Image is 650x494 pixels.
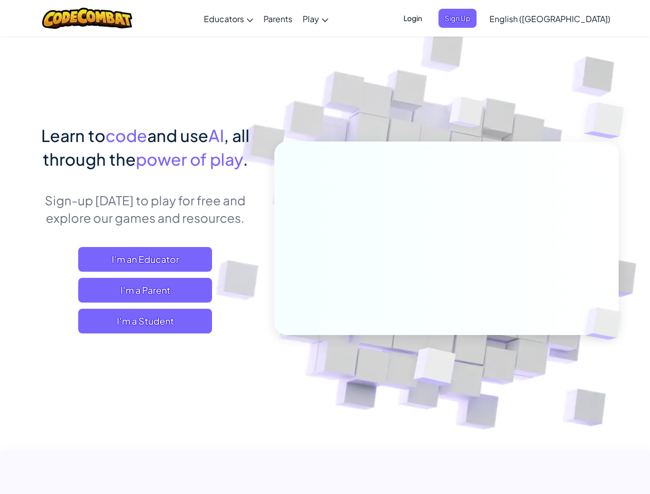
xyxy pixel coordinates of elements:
span: Play [303,13,319,24]
span: power of play [136,149,243,169]
button: Login [397,9,428,28]
a: I'm a Parent [78,278,212,303]
a: Parents [258,5,297,32]
span: English ([GEOGRAPHIC_DATA]) [489,13,610,24]
span: and use [147,125,208,146]
a: English ([GEOGRAPHIC_DATA]) [484,5,616,32]
span: Educators [204,13,244,24]
img: Overlap cubes [430,77,504,153]
img: CodeCombat logo [42,8,132,29]
span: AI [208,125,224,146]
button: I'm a Student [78,309,212,333]
span: code [106,125,147,146]
img: Overlap cubes [568,286,645,361]
span: Learn to [41,125,106,146]
button: Sign Up [438,9,477,28]
a: Play [297,5,333,32]
a: I'm an Educator [78,247,212,272]
span: . [243,149,248,169]
p: Sign-up [DATE] to play for free and explore our games and resources. [32,191,259,226]
img: Overlap cubes [388,326,480,411]
a: Educators [199,5,258,32]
